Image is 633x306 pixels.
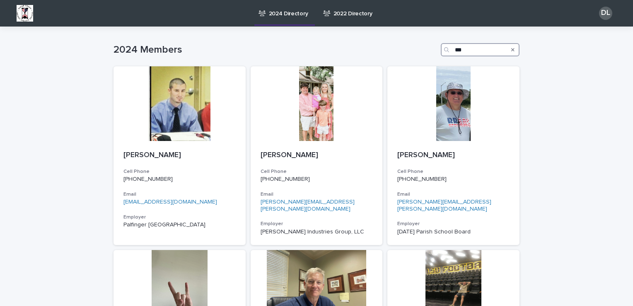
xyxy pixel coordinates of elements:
a: [PHONE_NUMBER] [397,176,447,182]
h3: Email [261,191,373,198]
p: Palfinger [GEOGRAPHIC_DATA] [123,221,236,228]
div: DL [599,7,612,20]
h3: Email [397,191,510,198]
a: [PERSON_NAME][EMAIL_ADDRESS][PERSON_NAME][DOMAIN_NAME] [261,199,355,212]
input: Search [441,43,519,56]
a: [PERSON_NAME]Cell Phone[PHONE_NUMBER]Email[PERSON_NAME][EMAIL_ADDRESS][PERSON_NAME][DOMAIN_NAME]E... [387,66,519,245]
h3: Employer [123,214,236,221]
h3: Email [123,191,236,198]
h3: Employer [397,221,510,227]
p: [PERSON_NAME] [261,151,373,160]
h3: Cell Phone [123,168,236,175]
h3: Employer [261,221,373,227]
p: [PERSON_NAME] [397,151,510,160]
h3: Cell Phone [261,168,373,175]
a: [EMAIL_ADDRESS][DOMAIN_NAME] [123,199,217,205]
p: [DATE] Parish School Board [397,228,510,236]
h1: 2024 Members [114,44,437,56]
h3: Cell Phone [397,168,510,175]
a: [PERSON_NAME]Cell Phone[PHONE_NUMBER]Email[EMAIL_ADDRESS][DOMAIN_NAME]EmployerPalfinger [GEOGRAPH... [114,66,246,245]
a: [PERSON_NAME][EMAIL_ADDRESS][PERSON_NAME][DOMAIN_NAME] [397,199,491,212]
p: [PERSON_NAME] Industries Group, LLC [261,228,373,236]
a: [PERSON_NAME]Cell Phone[PHONE_NUMBER]Email[PERSON_NAME][EMAIL_ADDRESS][PERSON_NAME][DOMAIN_NAME]E... [251,66,383,245]
a: [PHONE_NUMBER] [261,176,310,182]
p: [PERSON_NAME] [123,151,236,160]
img: BsxibNoaTPe9uU9VL587 [17,5,33,22]
a: [PHONE_NUMBER] [123,176,173,182]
